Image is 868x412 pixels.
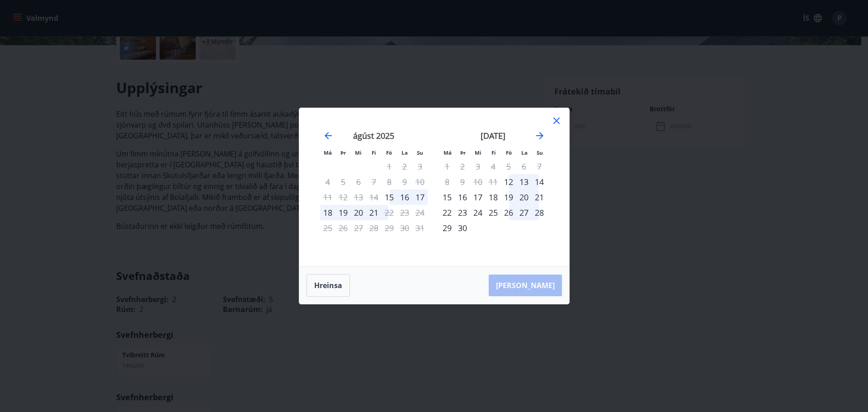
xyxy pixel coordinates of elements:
[439,189,455,205] div: 15
[382,174,397,189] td: Not available. föstudagur, 8. ágúst 2025
[323,130,334,141] div: Move backward to switch to the previous month.
[532,205,547,220] td: Choose sunnudagur, 28. september 2025 as your check-in date. It’s available.
[532,159,547,174] td: Not available. sunnudagur, 7. september 2025
[501,174,516,189] div: Aðeins innritun í boði
[501,205,516,220] div: 26
[366,205,382,220] td: Choose fimmtudagur, 21. ágúst 2025 as your check-in date. It’s available.
[516,205,532,220] div: 27
[382,189,397,205] div: Aðeins innritun í boði
[491,149,496,156] small: Fi
[455,205,470,220] div: 23
[439,220,455,236] td: Choose mánudagur, 29. september 2025 as your check-in date. It’s available.
[455,220,470,236] td: Choose þriðjudagur, 30. september 2025 as your check-in date. It’s available.
[532,174,547,189] div: 14
[366,220,382,236] td: Not available. fimmtudagur, 28. ágúst 2025
[501,205,516,220] td: Choose föstudagur, 26. september 2025 as your check-in date. It’s available.
[486,205,501,220] td: Choose fimmtudagur, 25. september 2025 as your check-in date. It’s available.
[351,205,366,220] td: Choose miðvikudagur, 20. ágúst 2025 as your check-in date. It’s available.
[351,220,366,236] td: Not available. miðvikudagur, 27. ágúst 2025
[439,205,455,220] td: Choose mánudagur, 22. september 2025 as your check-in date. It’s available.
[320,205,335,220] div: 18
[516,189,532,205] td: Choose laugardagur, 20. september 2025 as your check-in date. It’s available.
[470,205,486,220] td: Choose miðvikudagur, 24. september 2025 as your check-in date. It’s available.
[412,205,428,220] td: Not available. sunnudagur, 24. ágúst 2025
[475,149,481,156] small: Mi
[335,205,351,220] div: 19
[320,205,335,220] td: Choose mánudagur, 18. ágúst 2025 as your check-in date. It’s available.
[351,205,366,220] div: 20
[412,159,428,174] td: Not available. sunnudagur, 3. ágúst 2025
[417,149,423,156] small: Su
[470,174,486,189] td: Not available. miðvikudagur, 10. september 2025
[382,205,397,220] td: Not available. föstudagur, 22. ágúst 2025
[516,189,532,205] div: 20
[310,119,558,256] div: Calendar
[351,189,366,205] td: Not available. miðvikudagur, 13. ágúst 2025
[320,174,335,189] td: Not available. mánudagur, 4. ágúst 2025
[382,220,397,236] td: Not available. föstudagur, 29. ágúst 2025
[355,149,362,156] small: Mi
[397,205,412,220] td: Not available. laugardagur, 23. ágúst 2025
[534,130,545,141] div: Move forward to switch to the next month.
[516,205,532,220] td: Choose laugardagur, 27. september 2025 as your check-in date. It’s available.
[486,174,501,189] td: Not available. fimmtudagur, 11. september 2025
[382,205,397,220] div: Aðeins útritun í boði
[532,189,547,205] td: Choose sunnudagur, 21. september 2025 as your check-in date. It’s available.
[439,205,455,220] div: 22
[439,189,455,205] td: Choose mánudagur, 15. september 2025 as your check-in date. It’s available.
[486,159,501,174] td: Not available. fimmtudagur, 4. september 2025
[335,174,351,189] td: Not available. þriðjudagur, 5. ágúst 2025
[455,220,470,236] div: 30
[382,159,397,174] td: Not available. föstudagur, 1. ágúst 2025
[366,189,382,205] td: Not available. fimmtudagur, 14. ágúst 2025
[382,189,397,205] td: Choose föstudagur, 15. ágúst 2025 as your check-in date. It’s available.
[386,149,392,156] small: Fö
[481,130,505,141] strong: [DATE]
[324,149,332,156] small: Má
[501,159,516,174] td: Not available. föstudagur, 5. september 2025
[532,205,547,220] div: 28
[501,189,516,205] div: 19
[412,189,428,205] div: 17
[353,130,394,141] strong: ágúst 2025
[439,220,455,236] div: 29
[320,189,335,205] td: Not available. mánudagur, 11. ágúst 2025
[397,159,412,174] td: Not available. laugardagur, 2. ágúst 2025
[443,149,452,156] small: Má
[401,149,408,156] small: La
[532,189,547,205] div: 21
[412,189,428,205] td: Choose sunnudagur, 17. ágúst 2025 as your check-in date. It’s available.
[335,205,351,220] td: Choose þriðjudagur, 19. ágúst 2025 as your check-in date. It’s available.
[335,220,351,236] td: Not available. þriðjudagur, 26. ágúst 2025
[455,189,470,205] td: Choose þriðjudagur, 16. september 2025 as your check-in date. It’s available.
[307,274,350,297] button: Hreinsa
[351,174,366,189] td: Not available. miðvikudagur, 6. ágúst 2025
[516,174,532,189] div: 13
[506,149,512,156] small: Fö
[486,189,501,205] div: 18
[460,149,466,156] small: Þr
[455,189,470,205] div: 16
[412,174,428,189] td: Not available. sunnudagur, 10. ágúst 2025
[439,159,455,174] td: Not available. mánudagur, 1. september 2025
[470,205,486,220] div: 24
[340,149,346,156] small: Þr
[412,220,428,236] td: Not available. sunnudagur, 31. ágúst 2025
[320,220,335,236] td: Not available. mánudagur, 25. ágúst 2025
[501,174,516,189] td: Choose föstudagur, 12. september 2025 as your check-in date. It’s available.
[455,174,470,189] td: Not available. þriðjudagur, 9. september 2025
[366,174,382,189] td: Not available. fimmtudagur, 7. ágúst 2025
[470,189,486,205] td: Choose miðvikudagur, 17. september 2025 as your check-in date. It’s available.
[486,205,501,220] div: 25
[537,149,543,156] small: Su
[470,189,486,205] div: 17
[397,220,412,236] td: Not available. laugardagur, 30. ágúst 2025
[397,189,412,205] div: 16
[516,159,532,174] td: Not available. laugardagur, 6. september 2025
[532,174,547,189] td: Choose sunnudagur, 14. september 2025 as your check-in date. It’s available.
[455,159,470,174] td: Not available. þriðjudagur, 2. september 2025
[486,189,501,205] td: Choose fimmtudagur, 18. september 2025 as your check-in date. It’s available.
[397,189,412,205] td: Choose laugardagur, 16. ágúst 2025 as your check-in date. It’s available.
[470,159,486,174] td: Not available. miðvikudagur, 3. september 2025
[501,189,516,205] td: Choose föstudagur, 19. september 2025 as your check-in date. It’s available.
